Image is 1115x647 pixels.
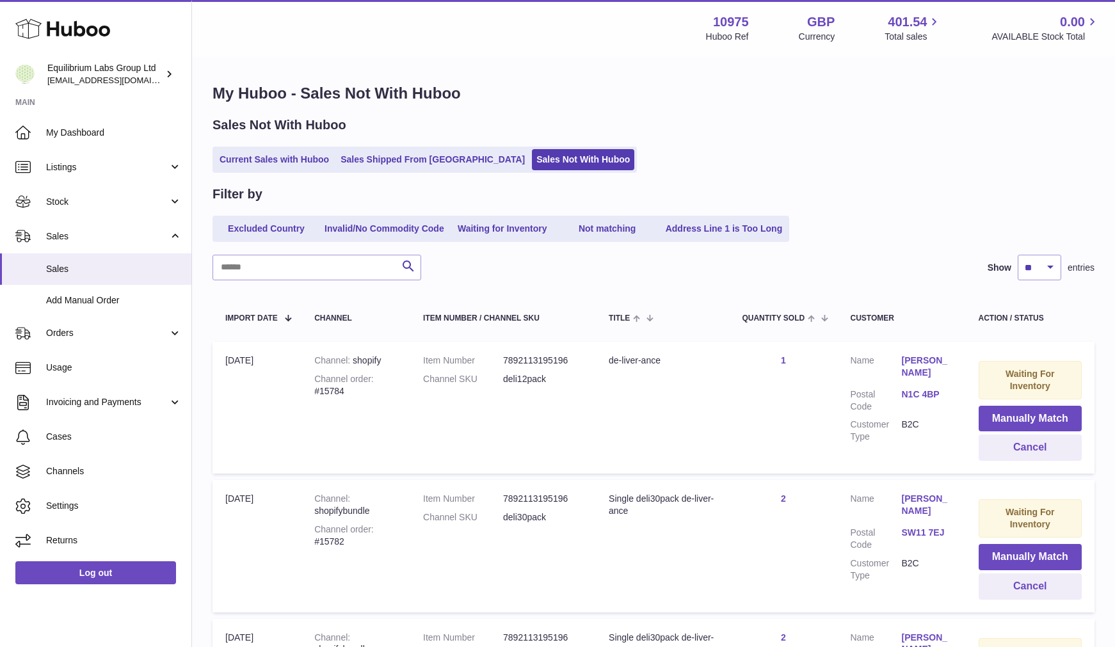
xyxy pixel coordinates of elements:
[979,573,1082,600] button: Cancel
[423,355,503,367] dt: Item Number
[314,373,397,397] div: #15784
[1006,369,1054,391] strong: Waiting For Inventory
[46,534,182,547] span: Returns
[885,13,942,43] a: 401.54 Total sales
[902,388,953,401] a: N1C 4BP
[215,149,333,170] a: Current Sales with Huboo
[215,218,317,239] a: Excluded Country
[46,263,182,275] span: Sales
[46,465,182,477] span: Channels
[503,632,583,644] dd: 7892113195196
[713,13,749,31] strong: 10975
[46,362,182,374] span: Usage
[902,419,953,443] dd: B2C
[902,557,953,582] dd: B2C
[799,31,835,43] div: Currency
[314,355,353,365] strong: Channel
[46,327,168,339] span: Orders
[902,527,953,539] a: SW11 7EJ
[213,116,346,134] h2: Sales Not With Huboo
[213,83,1095,104] h1: My Huboo - Sales Not With Huboo
[46,196,168,208] span: Stock
[556,218,659,239] a: Not matching
[991,31,1100,43] span: AVAILABLE Stock Total
[979,406,1082,432] button: Manually Match
[902,493,953,517] a: [PERSON_NAME]
[885,31,942,43] span: Total sales
[47,62,163,86] div: Equilibrium Labs Group Ltd
[991,13,1100,43] a: 0.00 AVAILABLE Stock Total
[706,31,749,43] div: Huboo Ref
[781,632,786,643] a: 2
[46,230,168,243] span: Sales
[213,186,262,203] h2: Filter by
[314,374,374,384] strong: Channel order
[423,373,503,385] dt: Channel SKU
[225,314,278,323] span: Import date
[661,218,787,239] a: Address Line 1 is Too Long
[46,294,182,307] span: Add Manual Order
[902,355,953,379] a: [PERSON_NAME]
[213,342,301,474] td: [DATE]
[336,149,529,170] a: Sales Shipped From [GEOGRAPHIC_DATA]
[451,218,554,239] a: Waiting for Inventory
[851,557,902,582] dt: Customer Type
[503,493,583,505] dd: 7892113195196
[1068,262,1095,274] span: entries
[314,314,397,323] div: Channel
[807,13,835,31] strong: GBP
[314,524,374,534] strong: Channel order
[503,373,583,385] dd: deli12pack
[314,493,397,517] div: shopifybundle
[46,161,168,173] span: Listings
[15,65,35,84] img: huboo@equilibriumlabs.com
[851,388,902,413] dt: Postal Code
[503,511,583,523] dd: deli30pack
[47,75,188,85] span: [EMAIL_ADDRESS][DOMAIN_NAME]
[423,314,583,323] div: Item Number / Channel SKU
[781,355,786,365] a: 1
[742,314,805,323] span: Quantity Sold
[851,419,902,443] dt: Customer Type
[213,480,301,612] td: [DATE]
[609,355,716,367] div: de-liver-ance
[609,314,630,323] span: Title
[888,13,927,31] span: 401.54
[15,561,176,584] a: Log out
[781,493,786,504] a: 2
[46,500,182,512] span: Settings
[979,435,1082,461] button: Cancel
[851,355,902,382] dt: Name
[609,493,716,517] div: Single deli30pack de-liver-ance
[423,632,503,644] dt: Item Number
[314,523,397,548] div: #15782
[851,527,902,551] dt: Postal Code
[1060,13,1085,31] span: 0.00
[314,355,397,367] div: shopify
[979,314,1082,323] div: Action / Status
[851,314,953,323] div: Customer
[46,396,168,408] span: Invoicing and Payments
[851,493,902,520] dt: Name
[314,493,350,504] strong: Channel
[320,218,449,239] a: Invalid/No Commodity Code
[46,127,182,139] span: My Dashboard
[423,493,503,505] dt: Item Number
[503,355,583,367] dd: 7892113195196
[1006,507,1054,529] strong: Waiting For Inventory
[988,262,1011,274] label: Show
[979,544,1082,570] button: Manually Match
[46,431,182,443] span: Cases
[532,149,634,170] a: Sales Not With Huboo
[423,511,503,523] dt: Channel SKU
[314,632,350,643] strong: Channel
